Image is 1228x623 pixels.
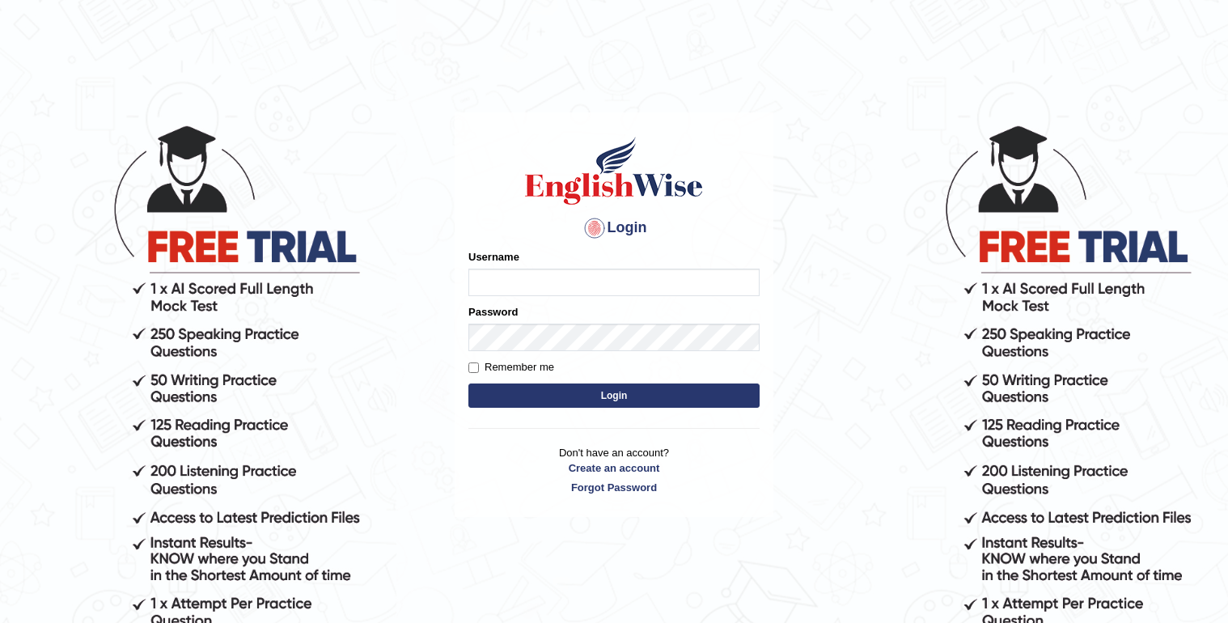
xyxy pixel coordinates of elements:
[522,134,706,207] img: Logo of English Wise sign in for intelligent practice with AI
[468,359,554,375] label: Remember me
[468,215,760,241] h4: Login
[468,304,518,320] label: Password
[468,445,760,495] p: Don't have an account?
[468,460,760,476] a: Create an account
[468,384,760,408] button: Login
[468,362,479,373] input: Remember me
[468,480,760,495] a: Forgot Password
[468,249,519,265] label: Username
